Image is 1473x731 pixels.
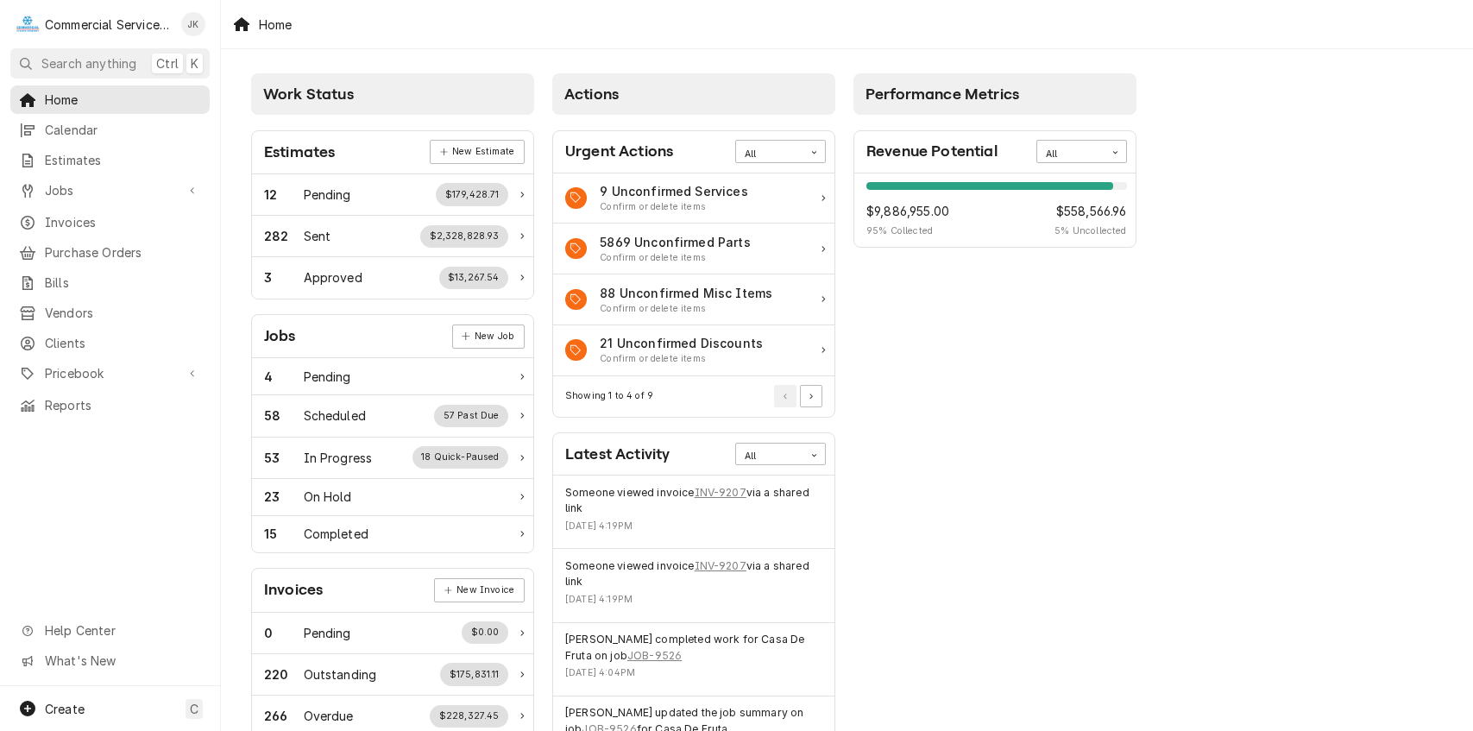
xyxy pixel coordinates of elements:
[600,302,772,316] div: Action Item Suggestion
[1054,202,1126,238] div: Revenue Potential Collected
[695,558,746,574] a: INV-9207
[10,48,210,79] button: Search anythingCtrlK
[41,54,136,72] span: Search anything
[252,395,533,437] div: Work Status
[45,396,201,414] span: Reports
[565,666,822,680] div: Event Timestamp
[45,334,201,352] span: Clients
[565,593,822,607] div: Event Timestamp
[191,54,198,72] span: K
[10,268,210,297] a: Bills
[553,173,834,376] div: Card Data
[866,224,949,238] span: 95 % Collected
[1046,148,1096,161] div: All
[565,443,670,466] div: Card Title
[771,385,823,407] div: Pagination Controls
[304,707,354,725] div: Work Status Title
[252,216,533,257] a: Work Status
[745,148,795,161] div: All
[264,707,304,725] div: Work Status Count
[252,654,533,696] div: Work Status
[853,130,1136,249] div: Card: Revenue Potential
[627,648,682,664] a: JOB-9526
[600,251,751,265] div: Action Item Suggestion
[252,613,533,654] a: Work Status
[45,91,201,109] span: Home
[10,208,210,236] a: Invoices
[252,358,533,395] a: Work Status
[45,16,172,34] div: Commercial Service Co.
[439,267,509,289] div: Work Status Supplemental Data
[264,525,304,543] div: Work Status Count
[565,632,822,686] div: Event Details
[263,85,354,103] span: Work Status
[800,385,822,407] button: Go to Next Page
[1054,202,1126,220] span: $558,566.96
[745,450,795,463] div: All
[252,479,533,516] div: Work Status
[252,516,533,552] div: Work Status
[434,578,524,602] div: Card Link Button
[774,385,796,407] button: Go to Previous Page
[430,140,524,164] div: Card Link Button
[854,173,1136,248] div: Card Data
[553,376,834,417] div: Card Footer: Pagination
[304,368,351,386] div: Work Status Title
[10,146,210,174] a: Estimates
[553,224,834,274] a: Action Item
[45,364,175,382] span: Pricebook
[304,227,331,245] div: Work Status Title
[304,488,352,506] div: Work Status Title
[252,131,533,174] div: Card Header
[45,181,175,199] span: Jobs
[45,243,201,262] span: Purchase Orders
[264,325,296,348] div: Card Title
[853,73,1136,115] div: Card Column Header
[10,176,210,205] a: Go to Jobs
[564,85,619,103] span: Actions
[181,12,205,36] div: John Key's Avatar
[553,131,834,173] div: Card Header
[264,449,304,467] div: Work Status Count
[600,233,751,251] div: Action Item Title
[553,433,834,476] div: Card Header
[252,358,533,552] div: Card Data
[854,173,1136,248] div: Revenue Potential
[251,73,534,115] div: Card Column Header
[854,131,1136,173] div: Card Header
[264,268,304,287] div: Work Status Count
[436,183,508,205] div: Work Status Supplemental Data
[264,186,304,204] div: Work Status Count
[10,391,210,419] a: Reports
[10,299,210,327] a: Vendors
[452,325,525,349] a: New Job
[866,202,949,220] span: $9,886,955.00
[45,121,201,139] span: Calendar
[853,115,1136,296] div: Card Column Content
[264,227,304,245] div: Work Status Count
[10,116,210,144] a: Calendar
[252,257,533,298] a: Work Status
[252,438,533,479] div: Work Status
[181,12,205,36] div: JK
[565,485,822,539] div: Event Details
[553,274,834,325] div: Action Item
[553,325,834,376] a: Action Item
[600,352,763,366] div: Action Item Suggestion
[264,406,304,425] div: Work Status Count
[866,182,1127,238] div: Revenue Potential Details
[252,174,533,299] div: Card Data
[264,488,304,506] div: Work Status Count
[600,182,748,200] div: Action Item Title
[420,225,508,248] div: Work Status Supplemental Data
[552,73,835,115] div: Card Column Header
[252,174,533,216] a: Work Status
[252,569,533,612] div: Card Header
[553,173,834,224] div: Action Item
[304,406,366,425] div: Work Status Title
[565,558,822,590] div: Event String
